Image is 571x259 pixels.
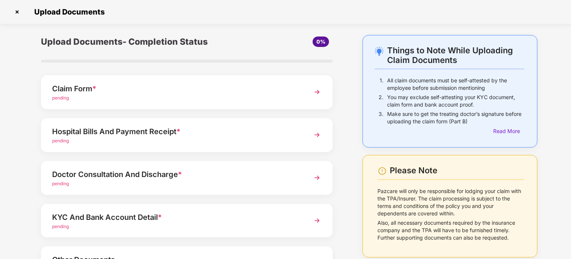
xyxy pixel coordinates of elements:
[52,138,69,143] span: pending
[378,167,387,176] img: svg+xml;base64,PHN2ZyBpZD0iV2FybmluZ18tXzI0eDI0IiBkYXRhLW5hbWU9Ildhcm5pbmcgLSAyNHgyNCIgeG1sbnM9Im...
[310,214,324,227] img: svg+xml;base64,PHN2ZyBpZD0iTmV4dCIgeG1sbnM9Imh0dHA6Ly93d3cudzMub3JnLzIwMDAvc3ZnIiB3aWR0aD0iMzYiIG...
[52,181,69,186] span: pending
[52,211,299,223] div: KYC And Bank Account Detail
[41,35,235,48] div: Upload Documents- Completion Status
[378,187,524,217] p: Pazcare will only be responsible for lodging your claim with the TPA/Insurer. The claim processin...
[27,7,108,16] span: Upload Documents
[387,77,524,92] p: All claim documents must be self-attested by the employee before submission mentioning
[379,94,383,108] p: 2.
[380,77,383,92] p: 1.
[387,110,524,125] p: Make sure to get the treating doctor’s signature before uploading the claim form (Part B)
[310,128,324,142] img: svg+xml;base64,PHN2ZyBpZD0iTmV4dCIgeG1sbnM9Imh0dHA6Ly93d3cudzMub3JnLzIwMDAvc3ZnIiB3aWR0aD0iMzYiIG...
[493,127,524,135] div: Read More
[52,126,299,138] div: Hospital Bills And Payment Receipt
[378,219,524,241] p: Also, all necessary documents required by the insurance company and the TPA will have to be furni...
[52,95,69,101] span: pending
[52,224,69,229] span: pending
[316,38,325,45] span: 0%
[52,83,299,95] div: Claim Form
[52,168,299,180] div: Doctor Consultation And Discharge
[310,171,324,184] img: svg+xml;base64,PHN2ZyBpZD0iTmV4dCIgeG1sbnM9Imh0dHA6Ly93d3cudzMub3JnLzIwMDAvc3ZnIiB3aWR0aD0iMzYiIG...
[387,94,524,108] p: You may exclude self-attesting your KYC document, claim form and bank account proof.
[310,85,324,99] img: svg+xml;base64,PHN2ZyBpZD0iTmV4dCIgeG1sbnM9Imh0dHA6Ly93d3cudzMub3JnLzIwMDAvc3ZnIiB3aWR0aD0iMzYiIG...
[375,47,384,56] img: svg+xml;base64,PHN2ZyB4bWxucz0iaHR0cDovL3d3dy53My5vcmcvMjAwMC9zdmciIHdpZHRoPSIyNC4wOTMiIGhlaWdodD...
[379,110,383,125] p: 3.
[387,45,524,65] div: Things to Note While Uploading Claim Documents
[390,165,524,176] div: Please Note
[11,6,23,18] img: svg+xml;base64,PHN2ZyBpZD0iQ3Jvc3MtMzJ4MzIiIHhtbG5zPSJodHRwOi8vd3d3LnczLm9yZy8yMDAwL3N2ZyIgd2lkdG...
